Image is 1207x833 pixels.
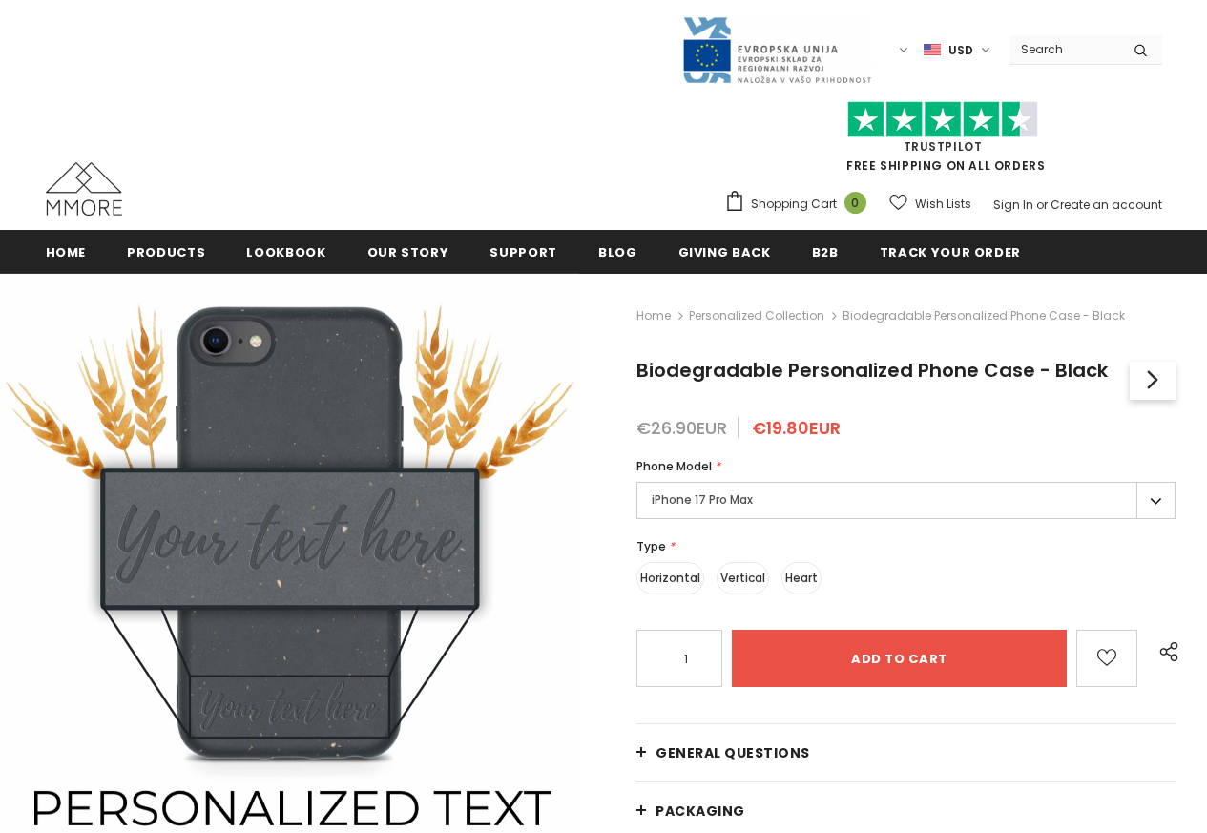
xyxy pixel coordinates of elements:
span: Shopping Cart [751,195,837,214]
a: Wish Lists [889,187,971,220]
span: PACKAGING [656,802,745,821]
span: Products [127,243,205,261]
span: Home [46,243,87,261]
img: MMORE Cases [46,162,122,216]
label: Heart [781,562,822,594]
span: Lookbook [246,243,325,261]
a: Lookbook [246,230,325,273]
span: €26.90EUR [636,416,727,440]
a: Home [636,304,671,327]
a: Track your order [880,230,1021,273]
a: support [489,230,557,273]
span: USD [948,41,973,60]
a: Sign In [993,197,1033,213]
a: Javni Razpis [681,41,872,57]
span: General Questions [656,743,810,762]
span: B2B [812,243,839,261]
a: Create an account [1051,197,1162,213]
img: Javni Razpis [681,15,872,85]
img: USD [924,42,941,58]
span: Our Story [367,243,449,261]
span: FREE SHIPPING ON ALL ORDERS [724,110,1162,174]
a: Trustpilot [904,138,983,155]
label: Vertical [717,562,769,594]
span: Biodegradable Personalized Phone Case - Black [636,357,1108,384]
img: Trust Pilot Stars [847,101,1038,138]
span: support [489,243,557,261]
span: Phone Model [636,458,712,474]
a: Home [46,230,87,273]
a: Our Story [367,230,449,273]
a: B2B [812,230,839,273]
a: Personalized Collection [689,307,824,323]
span: Wish Lists [915,195,971,214]
a: Giving back [678,230,771,273]
input: Add to cart [732,630,1067,687]
input: Search Site [1009,35,1119,63]
span: 0 [844,192,866,214]
span: Type [636,538,666,554]
a: Shopping Cart 0 [724,190,876,219]
span: Biodegradable Personalized Phone Case - Black [843,304,1125,327]
label: Horizontal [636,562,704,594]
span: Giving back [678,243,771,261]
a: General Questions [636,724,1176,781]
span: Track your order [880,243,1021,261]
span: €19.80EUR [752,416,841,440]
a: Blog [598,230,637,273]
span: or [1036,197,1048,213]
label: iPhone 17 Pro Max [636,482,1176,519]
a: Products [127,230,205,273]
span: Blog [598,243,637,261]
